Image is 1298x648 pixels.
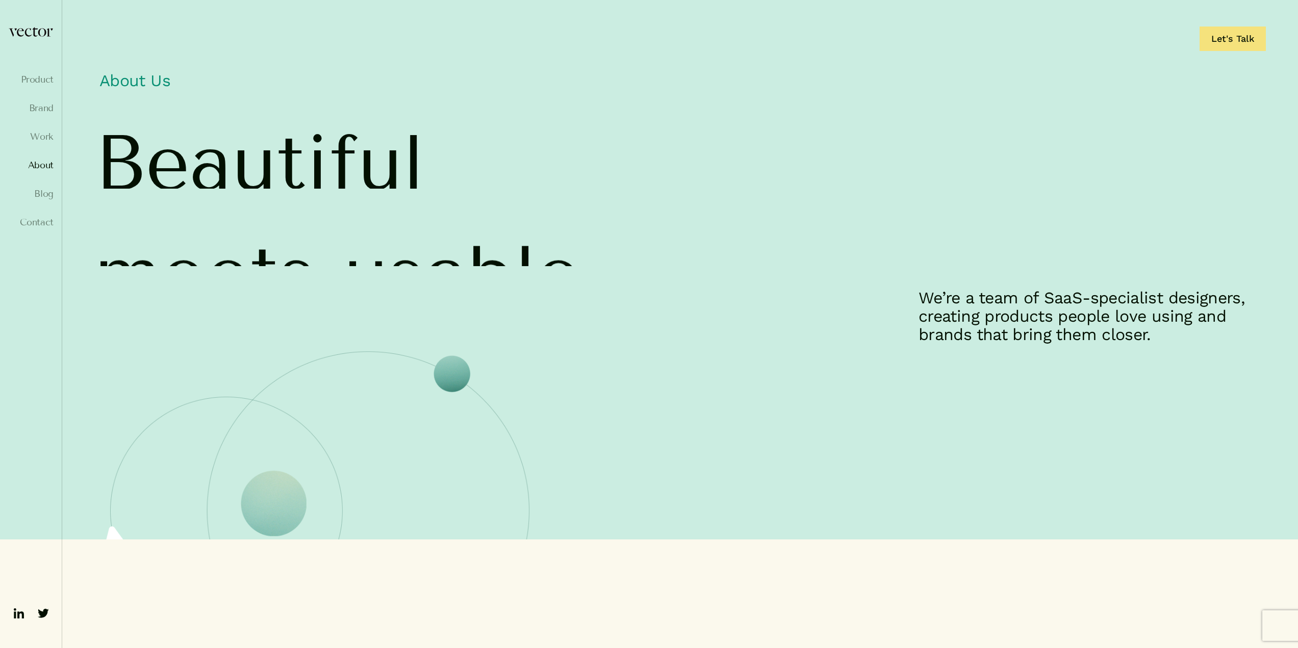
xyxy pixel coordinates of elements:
[8,160,54,170] a: About
[8,74,54,85] a: Product
[35,605,52,621] img: ico-twitter-fill
[8,132,54,142] a: Work
[919,289,1266,344] p: We’re a team of SaaS-specialist designers, creating products people love using and brands that br...
[94,65,1266,101] h1: About Us
[94,235,316,313] span: meets
[8,103,54,113] a: Brand
[8,217,54,227] a: Contact
[8,189,54,199] a: Blog
[94,124,424,202] span: Beautiful
[11,605,27,621] img: ico-linkedin
[343,235,580,313] span: usable
[1200,27,1266,51] a: Let's Talk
